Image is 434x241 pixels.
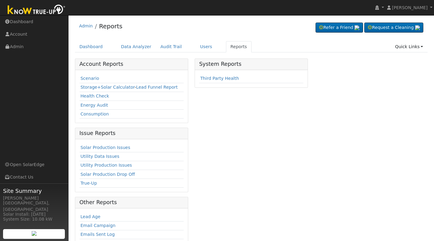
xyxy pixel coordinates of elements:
h5: Other Reports [79,199,184,206]
a: True-Up [80,181,97,186]
h5: System Reports [199,61,303,67]
div: [GEOGRAPHIC_DATA], [GEOGRAPHIC_DATA] [3,200,65,213]
img: retrieve [32,231,37,236]
a: Audit Trail [156,41,186,52]
a: Lead Funnel Report [136,85,178,90]
a: Dashboard [75,41,108,52]
a: Reports [99,23,122,30]
a: Consumption [80,112,109,116]
div: [PERSON_NAME] [3,195,65,201]
img: Know True-Up [5,3,69,17]
a: Third Party Health [200,76,239,81]
a: Energy Audit [80,103,108,108]
a: Data Analyzer [116,41,156,52]
a: Admin [79,23,93,28]
a: Refer a Friend [316,23,363,33]
a: Request a Cleaning [364,23,423,33]
div: System Size: 10.08 kW [3,216,65,222]
span: Site Summary [3,187,65,195]
h5: Issue Reports [79,130,184,136]
a: Users [196,41,217,52]
img: retrieve [415,25,420,30]
a: Storage+Solar Calculator [80,85,135,90]
a: Emails Sent Log [80,232,115,237]
a: Lead Age [80,214,101,219]
h5: Account Reports [79,61,184,67]
span: [PERSON_NAME] [392,5,428,10]
a: Solar Production Issues [80,145,130,150]
a: Solar Production Drop Off [80,172,135,177]
img: retrieve [355,25,359,30]
a: Utility Production Issues [80,163,132,168]
a: Reports [226,41,252,52]
a: Utility Data Issues [80,154,119,159]
a: Quick Links [390,41,428,52]
a: Health Check [80,94,109,98]
a: Email Campaign [80,223,115,228]
a: Scenario [80,76,99,81]
td: - [79,83,184,92]
div: Solar Install: [DATE] [3,211,65,218]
